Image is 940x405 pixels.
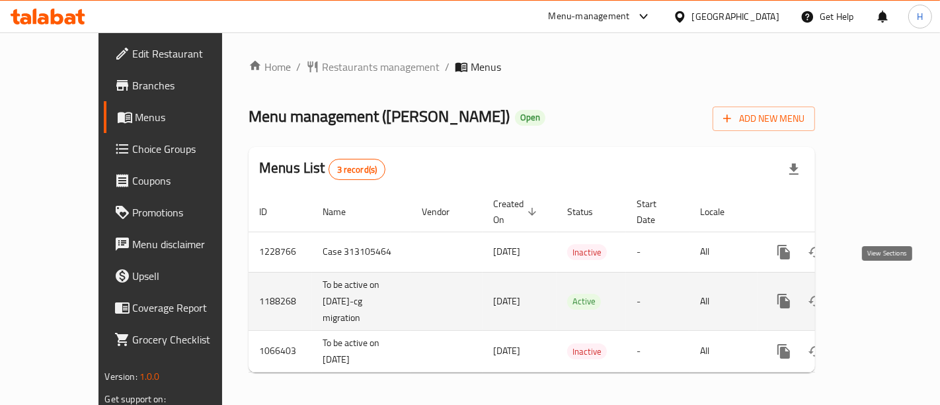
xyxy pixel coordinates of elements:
span: Open [515,112,545,123]
span: Grocery Checklist [133,332,245,347]
td: - [626,232,689,272]
span: 3 record(s) [329,163,385,176]
td: All [689,272,758,330]
td: All [689,232,758,272]
span: Menus [136,109,245,125]
td: Case 313105464 [312,232,411,272]
span: Menu management ( [PERSON_NAME] ) [249,101,510,131]
span: Locale [700,204,742,220]
td: To be active on [DATE]-cg migration [312,272,411,330]
span: Upsell [133,268,245,284]
button: more [768,236,800,268]
button: Add New Menu [713,107,815,131]
span: [DATE] [493,342,520,359]
span: Version: [105,368,137,385]
span: H [917,9,923,24]
a: Edit Restaurant [104,38,255,69]
div: Inactive [567,244,607,260]
span: Choice Groups [133,141,245,157]
button: Change Status [800,285,832,317]
td: 1228766 [249,232,312,272]
a: Menu disclaimer [104,228,255,260]
div: Active [567,294,601,310]
div: [GEOGRAPHIC_DATA] [692,9,779,24]
nav: breadcrumb [249,59,815,75]
span: Created On [493,196,541,228]
span: 1.0.0 [139,368,160,385]
div: Export file [778,154,810,185]
a: Grocery Checklist [104,324,255,355]
span: Menu disclaimer [133,236,245,252]
span: [DATE] [493,292,520,310]
td: - [626,330,689,372]
span: Coupons [133,173,245,189]
a: Branches [104,69,255,101]
a: Coupons [104,165,255,197]
a: Home [249,59,291,75]
th: Actions [758,192,906,232]
td: To be active on [DATE] [312,330,411,372]
span: Inactive [567,344,607,359]
button: more [768,336,800,367]
button: more [768,285,800,317]
span: Active [567,294,601,309]
span: Vendor [422,204,467,220]
li: / [445,59,450,75]
span: ID [259,204,284,220]
td: All [689,330,758,372]
a: Coverage Report [104,292,255,324]
span: Promotions [133,204,245,220]
span: Start Date [637,196,674,228]
span: Coverage Report [133,300,245,316]
span: Inactive [567,245,607,260]
span: [DATE] [493,243,520,260]
a: Restaurants management [306,59,440,75]
div: Total records count [329,159,386,180]
span: Name [323,204,363,220]
div: Inactive [567,343,607,359]
div: Open [515,110,545,126]
span: Add New Menu [723,111,804,127]
table: enhanced table [249,192,906,373]
a: Promotions [104,197,255,228]
li: / [296,59,301,75]
span: Branches [133,77,245,93]
span: Status [567,204,610,220]
a: Menus [104,101,255,133]
div: Menu-management [549,9,630,24]
a: Upsell [104,260,255,292]
button: Change Status [800,336,832,367]
td: 1188268 [249,272,312,330]
td: - [626,272,689,330]
a: Choice Groups [104,133,255,165]
td: 1066403 [249,330,312,372]
h2: Menus List [259,158,385,180]
span: Restaurants management [322,59,440,75]
button: Change Status [800,236,832,268]
span: Edit Restaurant [133,46,245,62]
span: Menus [471,59,501,75]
